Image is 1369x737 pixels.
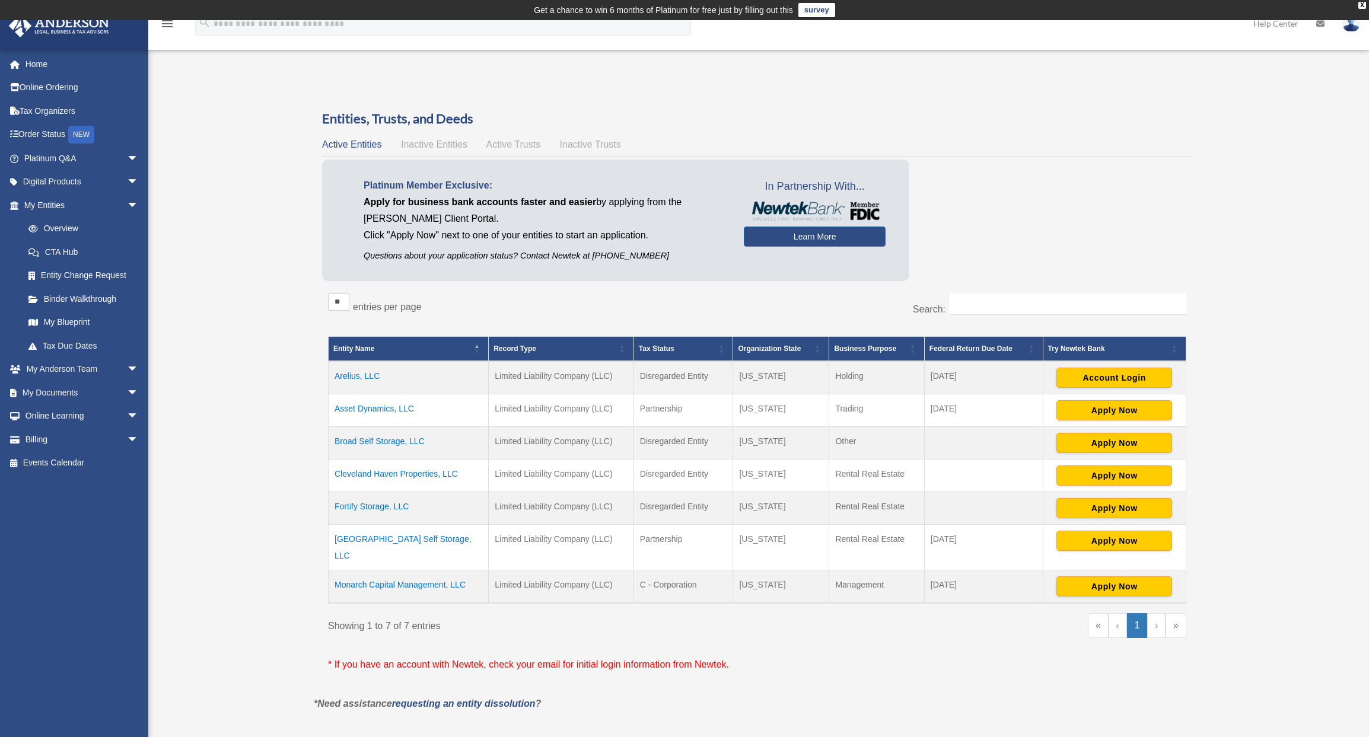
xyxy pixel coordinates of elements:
span: Active Entities [322,139,381,149]
td: Holding [829,361,924,394]
a: Online Learningarrow_drop_down [8,404,157,428]
th: Organization State: Activate to sort [733,337,829,362]
button: Apply Now [1056,400,1172,420]
div: Showing 1 to 7 of 7 entries [328,613,749,634]
a: First [1088,613,1109,638]
span: Try Newtek Bank [1048,342,1168,356]
th: Tax Status: Activate to sort [633,337,733,362]
td: [US_STATE] [733,394,829,427]
a: CTA Hub [17,240,151,264]
a: Billingarrow_drop_down [8,427,157,451]
td: Rental Real Estate [829,460,924,492]
em: *Need assistance ? [314,698,541,709]
td: [US_STATE] [733,570,829,604]
a: Platinum Q&Aarrow_drop_down [8,146,157,170]
span: arrow_drop_down [127,427,151,452]
td: Trading [829,394,924,427]
a: My Documentsarrow_drop_down [8,381,157,404]
td: Monarch Capital Management, LLC [329,570,489,604]
span: arrow_drop_down [127,146,151,171]
a: Tax Due Dates [17,334,151,358]
td: Disregarded Entity [633,427,733,460]
td: [GEOGRAPHIC_DATA] Self Storage, LLC [329,525,489,570]
span: arrow_drop_down [127,381,151,405]
p: Click "Apply Now" next to one of your entities to start an application. [364,227,726,244]
th: Record Type: Activate to sort [489,337,634,362]
th: Try Newtek Bank : Activate to sort [1043,337,1186,362]
span: arrow_drop_down [127,404,151,429]
td: Disregarded Entity [633,492,733,525]
span: arrow_drop_down [127,358,151,382]
p: by applying from the [PERSON_NAME] Client Portal. [364,194,726,227]
a: survey [798,3,835,17]
td: Limited Liability Company (LLC) [489,427,634,460]
td: Partnership [633,394,733,427]
span: Tax Status [639,344,674,353]
h3: Entities, Trusts, and Deeds [322,110,1192,128]
td: Broad Self Storage, LLC [329,427,489,460]
a: Next [1147,613,1166,638]
td: Limited Liability Company (LLC) [489,460,634,492]
a: Digital Productsarrow_drop_down [8,170,157,194]
td: Limited Liability Company (LLC) [489,361,634,394]
span: Active Trusts [486,139,541,149]
td: Asset Dynamics, LLC [329,394,489,427]
a: menu [160,21,174,31]
button: Account Login [1056,368,1172,388]
a: Binder Walkthrough [17,287,151,311]
span: Entity Name [333,344,374,353]
td: Limited Liability Company (LLC) [489,394,634,427]
a: Previous [1109,613,1127,638]
img: NewtekBankLogoSM.png [750,202,880,221]
button: Apply Now [1056,576,1172,596]
td: [DATE] [924,525,1043,570]
button: Apply Now [1056,433,1172,453]
td: Arelius, LLC [329,361,489,394]
th: Entity Name: Activate to invert sorting [329,337,489,362]
td: Partnership [633,525,733,570]
a: Learn More [744,226,886,247]
td: [US_STATE] [733,427,829,460]
th: Federal Return Due Date: Activate to sort [924,337,1043,362]
button: Apply Now [1056,498,1172,518]
th: Business Purpose: Activate to sort [829,337,924,362]
a: My Blueprint [17,311,151,334]
a: requesting an entity dissolution [392,698,536,709]
td: [US_STATE] [733,492,829,525]
span: arrow_drop_down [127,193,151,218]
td: Disregarded Entity [633,361,733,394]
td: [DATE] [924,394,1043,427]
td: Rental Real Estate [829,492,924,525]
i: search [198,16,211,29]
div: close [1358,2,1366,9]
button: Apply Now [1056,531,1172,551]
span: Inactive Trusts [560,139,621,149]
a: Tax Organizers [8,99,157,123]
span: Record Type [494,344,536,353]
td: Rental Real Estate [829,525,924,570]
span: In Partnership With... [744,177,886,196]
span: Apply for business bank accounts faster and easier [364,197,596,207]
label: Search: [913,304,945,314]
p: * If you have an account with Newtek, check your email for initial login information from Newtek. [328,656,1186,673]
span: Federal Return Due Date [929,344,1013,353]
td: [US_STATE] [733,525,829,570]
img: Anderson Advisors Platinum Portal [5,14,113,37]
a: Online Ordering [8,76,157,100]
button: Apply Now [1056,465,1172,486]
td: Limited Liability Company (LLC) [489,570,634,604]
td: [DATE] [924,361,1043,394]
i: menu [160,17,174,31]
a: Overview [17,217,145,241]
a: Home [8,52,157,76]
p: Questions about your application status? Contact Newtek at [PHONE_NUMBER] [364,248,726,263]
label: entries per page [353,302,422,312]
td: C - Corporation [633,570,733,604]
td: [DATE] [924,570,1043,604]
div: NEW [68,126,94,143]
img: User Pic [1342,15,1360,32]
span: arrow_drop_down [127,170,151,194]
a: Entity Change Request [17,264,151,288]
p: Platinum Member Exclusive: [364,177,726,194]
td: Fortify Storage, LLC [329,492,489,525]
